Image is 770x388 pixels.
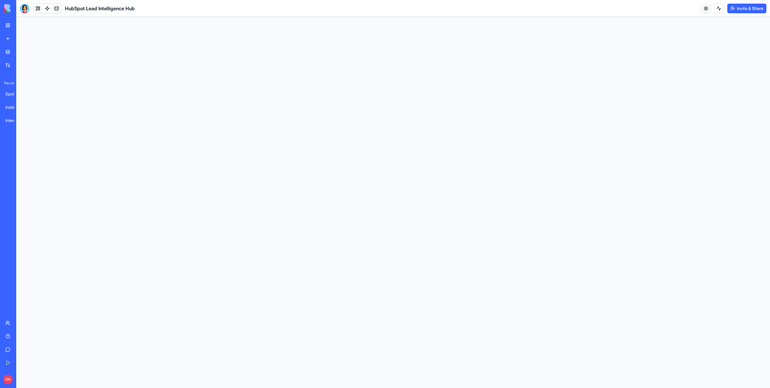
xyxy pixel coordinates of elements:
div: InstaTask [5,104,22,110]
img: logo [4,4,42,13]
a: Intercom Sync & Search [2,114,26,127]
a: InstaTask [2,101,26,113]
span: Recent [2,81,14,86]
div: Intercom Sync & Search [5,117,22,124]
span: DN [3,375,13,384]
button: Invite & Share [727,4,766,13]
a: Spotify Todo [2,88,26,100]
span: HubSpot Lead Intelligence Hub [65,5,135,12]
div: Spotify Todo [5,91,22,97]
